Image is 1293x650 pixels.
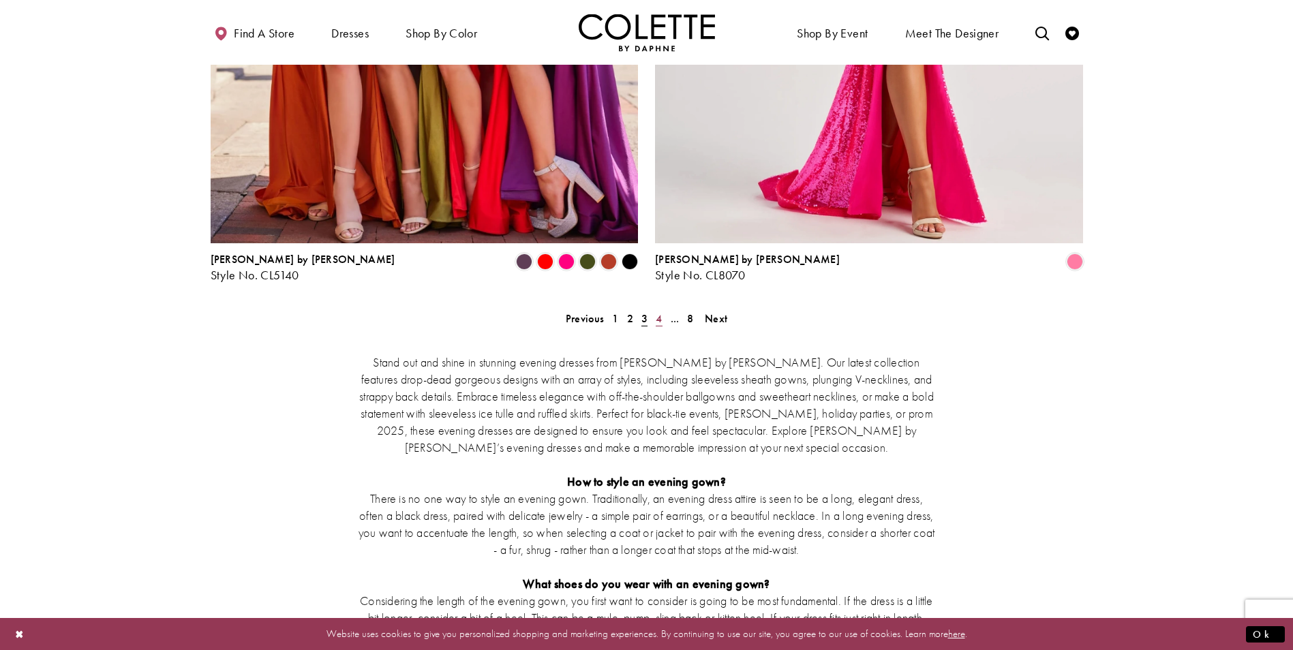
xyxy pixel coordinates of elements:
i: Plum [516,253,532,270]
p: Website uses cookies to give you personalized shopping and marketing experiences. By continuing t... [98,625,1195,643]
p: Considering the length of the evening gown, you first want to consider is going to be most fundam... [357,592,937,643]
i: Sienna [600,253,617,270]
a: 1 [608,309,622,328]
span: 2 [627,311,633,326]
div: Colette by Daphne Style No. CL8070 [655,253,840,282]
a: Check Wishlist [1062,14,1082,51]
span: Shop by color [402,14,481,51]
strong: What shoes do you wear with an evening gown? [523,576,770,591]
span: ... [671,311,680,326]
i: Hot Pink [558,253,575,270]
span: Shop by color [406,27,477,40]
span: 3 [641,311,648,326]
span: Style No. CL8070 [655,267,745,283]
i: Red [537,253,553,270]
i: Black [622,253,638,270]
span: Shop By Event [797,27,868,40]
button: Submit Dialog [1246,625,1285,643]
a: 2 [623,309,637,328]
a: 4 [652,309,666,328]
a: Visit Home Page [579,14,715,51]
span: Dresses [328,14,372,51]
span: Current page [637,309,652,328]
p: There is no one way to style an evening gown. Traditionally, an evening dress attire is seen to b... [357,490,937,558]
span: 4 [656,311,662,326]
a: Meet the designer [902,14,1003,51]
span: [PERSON_NAME] by [PERSON_NAME] [655,252,840,266]
span: 8 [687,311,693,326]
span: Shop By Event [793,14,871,51]
span: [PERSON_NAME] by [PERSON_NAME] [211,252,395,266]
span: Previous [566,311,604,326]
span: Find a store [234,27,294,40]
span: Next [705,311,727,326]
a: Next Page [701,309,731,328]
p: Stand out and shine in stunning evening dresses from [PERSON_NAME] by [PERSON_NAME]. Our latest c... [357,354,937,456]
a: here [948,627,965,640]
span: Style No. CL5140 [211,267,299,283]
img: Colette by Daphne [579,14,715,51]
a: Toggle search [1032,14,1052,51]
span: Meet the designer [905,27,999,40]
i: Olive [579,253,596,270]
a: Prev Page [562,309,608,328]
i: Cotton Candy [1067,253,1083,270]
strong: How to style an evening gown? [567,474,726,489]
button: Close Dialog [8,622,31,646]
a: ... [667,309,684,328]
div: Colette by Daphne Style No. CL5140 [211,253,395,282]
a: Find a store [211,14,298,51]
span: Dresses [331,27,369,40]
span: 1 [612,311,618,326]
a: 8 [683,309,697,328]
